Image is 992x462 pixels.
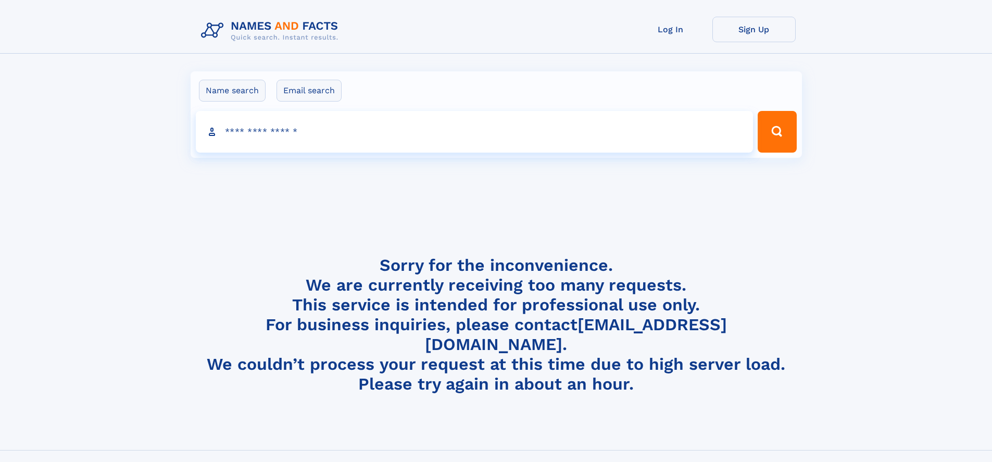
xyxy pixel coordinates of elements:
[425,315,727,354] a: [EMAIL_ADDRESS][DOMAIN_NAME]
[629,17,712,42] a: Log In
[197,17,347,45] img: Logo Names and Facts
[199,80,266,102] label: Name search
[277,80,342,102] label: Email search
[712,17,796,42] a: Sign Up
[758,111,796,153] button: Search Button
[196,111,754,153] input: search input
[197,255,796,394] h4: Sorry for the inconvenience. We are currently receiving too many requests. This service is intend...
